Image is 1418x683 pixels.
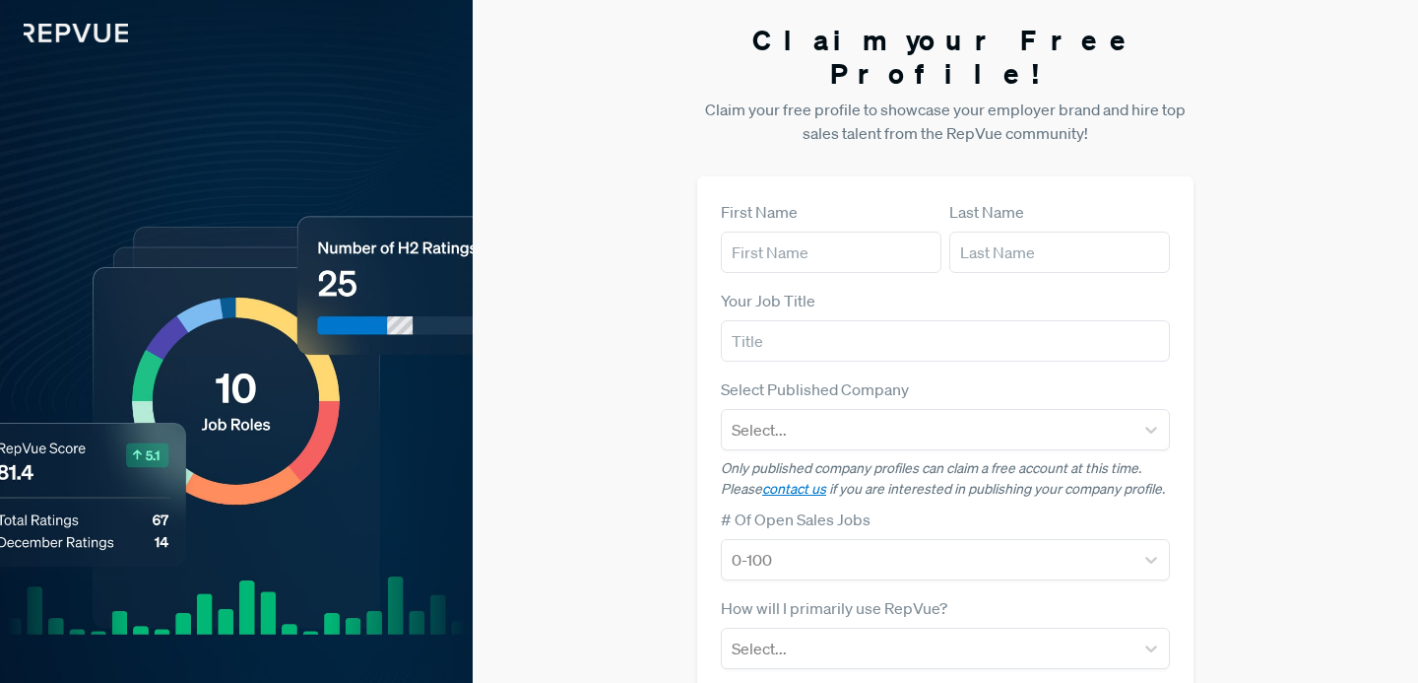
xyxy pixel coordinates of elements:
label: Last Name [949,200,1024,224]
input: Title [721,320,1170,362]
label: Your Job Title [721,289,815,312]
label: Select Published Company [721,377,909,401]
a: contact us [762,480,826,498]
label: # Of Open Sales Jobs [721,508,870,531]
input: First Name [721,232,941,273]
label: First Name [721,200,798,224]
label: How will I primarily use RepVue? [721,596,947,620]
p: Claim your free profile to showcase your employer brand and hire top sales talent from the RepVue... [697,98,1193,145]
h3: Claim your Free Profile! [697,24,1193,90]
input: Last Name [949,232,1170,273]
p: Only published company profiles can claim a free account at this time. Please if you are interest... [721,458,1170,500]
